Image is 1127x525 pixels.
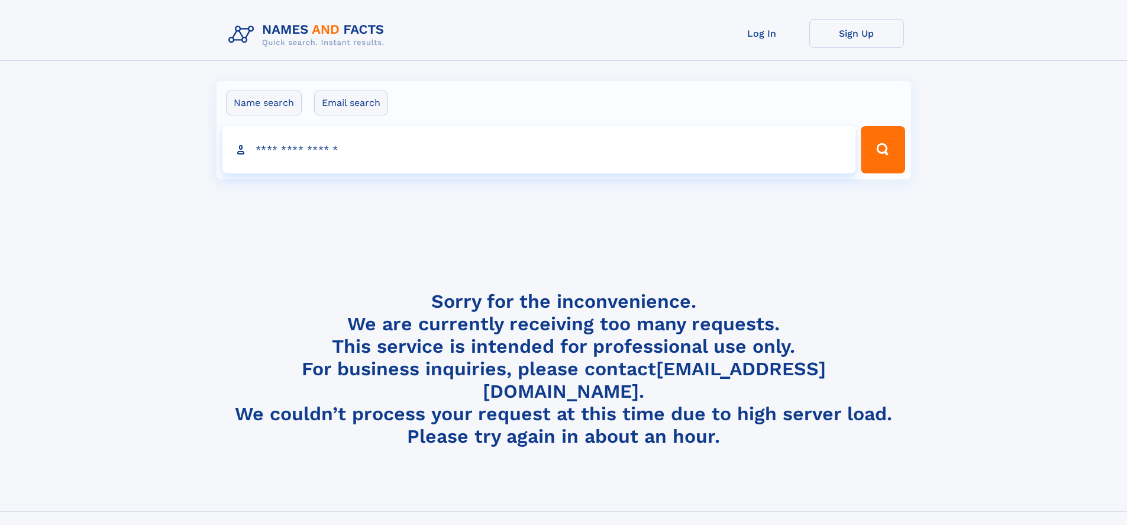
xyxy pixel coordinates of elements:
[809,19,904,48] a: Sign Up
[861,126,905,173] button: Search Button
[715,19,809,48] a: Log In
[222,126,856,173] input: search input
[314,91,388,115] label: Email search
[224,19,394,51] img: Logo Names and Facts
[226,91,302,115] label: Name search
[224,290,904,448] h4: Sorry for the inconvenience. We are currently receiving too many requests. This service is intend...
[483,357,826,402] a: [EMAIL_ADDRESS][DOMAIN_NAME]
